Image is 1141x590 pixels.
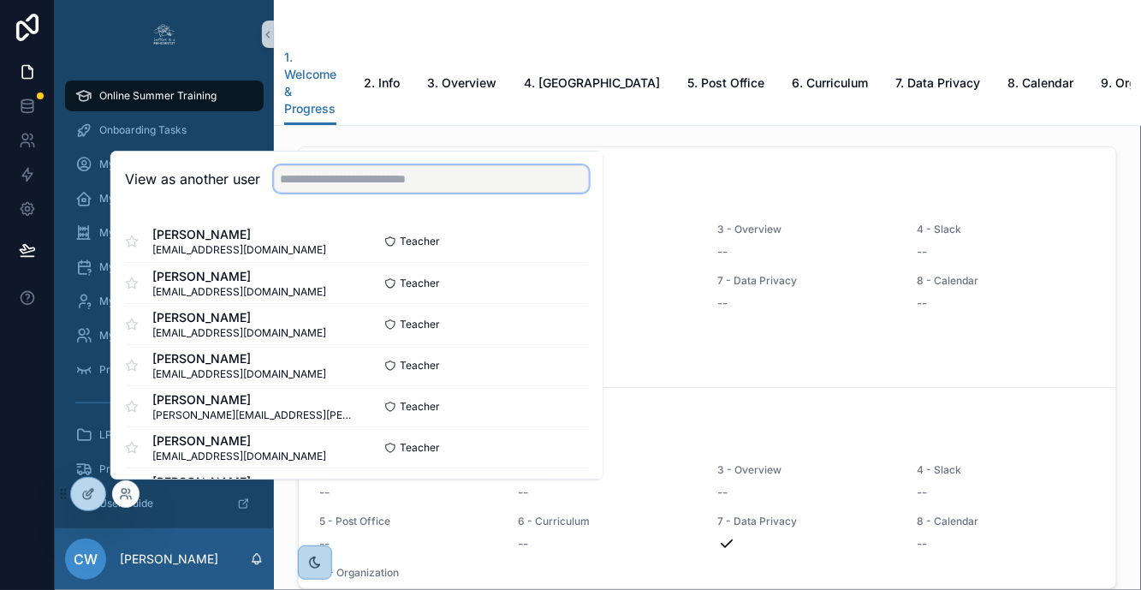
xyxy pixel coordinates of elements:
[519,535,529,552] span: --
[1007,68,1073,102] a: 8. Calendar
[99,260,205,274] span: My Schedule - Set Up
[152,268,326,285] span: [PERSON_NAME]
[427,68,496,102] a: 3. Overview
[65,488,264,519] a: User Guide
[519,515,698,528] span: 6 - Curriculum
[152,391,357,408] span: [PERSON_NAME]
[152,432,326,450] span: [PERSON_NAME]
[284,42,336,126] a: 1. Welcome & Progress
[152,350,326,367] span: [PERSON_NAME]
[152,450,326,463] span: [EMAIL_ADDRESS][DOMAIN_NAME]
[524,68,660,102] a: 4. [GEOGRAPHIC_DATA]
[718,243,728,260] span: --
[99,123,187,137] span: Onboarding Tasks
[718,484,728,501] span: --
[687,68,764,102] a: 5. Post Office
[151,21,178,48] img: App logo
[65,218,264,248] a: My Classes
[55,69,274,528] div: scrollable content
[99,329,187,343] span: My Pre-Scientists
[65,183,264,214] a: My School
[917,535,927,552] span: --
[400,277,440,290] span: Teacher
[718,515,897,528] span: 7 - Data Privacy
[65,149,264,180] a: My Profile
[319,412,1096,426] span: Your Progress
[152,285,326,299] span: [EMAIL_ADDRESS][DOMAIN_NAME]
[65,320,264,351] a: My Pre-Scientists
[400,318,440,331] span: Teacher
[917,274,1096,288] span: 8 - Calendar
[427,74,496,92] span: 3. Overview
[718,274,897,288] span: 7 - Data Privacy
[519,274,698,288] span: 6 - Curriculum
[519,223,698,236] span: 2 - Info
[917,463,1096,477] span: 4 - Slack
[319,515,498,528] span: 5 - Post Office
[319,535,330,552] span: --
[792,74,868,92] span: 6. Curriculum
[65,286,264,317] a: My Students - Set Up
[74,549,98,569] span: CW
[284,49,336,117] span: 1. Welcome & Progress
[65,115,264,146] a: Onboarding Tasks
[400,359,440,372] span: Teacher
[65,252,264,283] a: My Schedule - Set Up
[319,566,498,580] span: 9 - Organization
[319,484,330,501] span: --
[718,223,897,236] span: 3 - Overview
[917,515,1096,528] span: 8 - Calendar
[687,74,764,92] span: 5. Post Office
[65,420,264,450] a: LPS Program
[99,192,151,206] span: My School
[99,158,149,171] span: My Profile
[917,243,927,260] span: --
[400,441,440,455] span: Teacher
[152,474,326,491] span: [PERSON_NAME]
[99,295,203,308] span: My Students - Set Up
[152,243,326,257] span: [EMAIL_ADDRESS][DOMAIN_NAME]
[65,454,264,485] a: Program Supplies
[519,484,529,501] span: --
[400,235,440,248] span: Teacher
[917,295,927,312] span: --
[120,551,218,568] p: [PERSON_NAME]
[917,223,1096,236] span: 4 - Slack
[519,463,698,477] span: 2 - Info
[152,326,326,340] span: [EMAIL_ADDRESS][DOMAIN_NAME]
[65,80,264,111] a: Online Summer Training
[917,484,927,501] span: --
[319,171,1096,185] span: Your Progress
[895,74,980,92] span: 7. Data Privacy
[364,68,400,102] a: 2. Info
[99,363,218,377] span: Program Closeout Tasks
[152,408,357,422] span: [PERSON_NAME][EMAIL_ADDRESS][PERSON_NAME][DOMAIN_NAME]
[1007,74,1073,92] span: 8. Calendar
[65,355,264,385] a: Program Closeout Tasks
[99,428,164,442] span: LPS Program
[718,463,897,477] span: 3 - Overview
[99,462,186,476] span: Program Supplies
[895,68,980,102] a: 7. Data Privacy
[152,367,326,381] span: [EMAIL_ADDRESS][DOMAIN_NAME]
[152,226,326,243] span: [PERSON_NAME]
[125,169,260,189] h2: View as another user
[718,295,728,312] span: --
[152,309,326,326] span: [PERSON_NAME]
[792,68,868,102] a: 6. Curriculum
[99,89,217,103] span: Online Summer Training
[524,74,660,92] span: 4. [GEOGRAPHIC_DATA]
[400,400,440,414] span: Teacher
[99,226,155,240] span: My Classes
[364,74,400,92] span: 2. Info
